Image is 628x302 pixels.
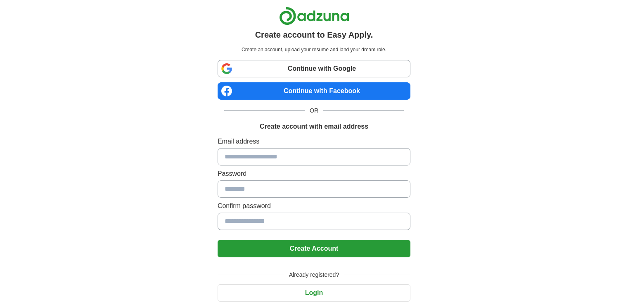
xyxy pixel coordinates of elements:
a: Continue with Google [218,60,410,77]
button: Login [218,284,410,302]
a: Login [218,289,410,296]
label: Password [218,169,410,179]
p: Create an account, upload your resume and land your dream role. [219,46,409,53]
label: Email address [218,137,410,146]
h1: Create account to Easy Apply. [255,29,373,41]
h1: Create account with email address [260,122,368,132]
span: OR [305,106,323,115]
button: Create Account [218,240,410,257]
a: Continue with Facebook [218,82,410,100]
span: Already registered? [284,271,344,279]
label: Confirm password [218,201,410,211]
img: Adzuna logo [279,7,349,25]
